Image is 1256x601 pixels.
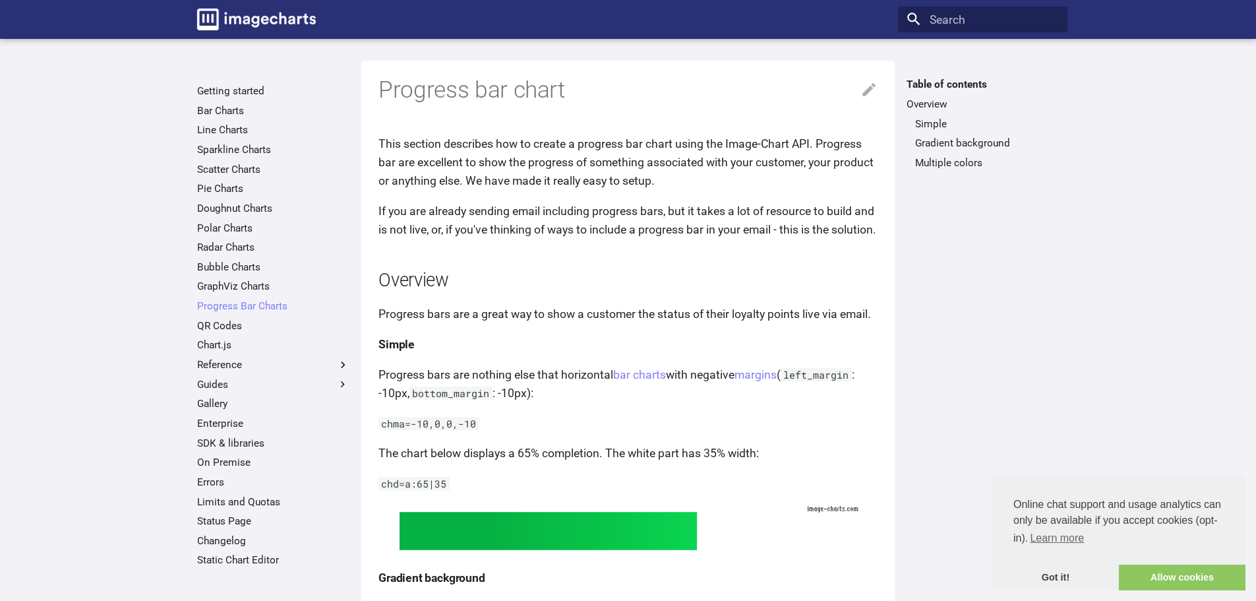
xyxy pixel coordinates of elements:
a: GraphViz Charts [197,280,349,293]
a: On Premise [197,456,349,469]
a: Bubble Charts [197,261,349,274]
a: Multiple colors [915,156,1059,170]
a: Gallery [197,397,349,410]
img: logo [197,9,316,30]
a: Sparkline Charts [197,143,349,156]
a: Chart.js [197,338,349,352]
p: If you are already sending email including progress bars, but it takes a lot of resource to build... [378,202,878,239]
a: Simple [915,117,1059,131]
a: Enterprise [197,417,349,430]
h4: Simple [378,335,878,354]
h1: Progress bar chart [378,75,878,106]
a: allow cookies [1119,565,1245,591]
h4: Gradient background [378,569,878,587]
a: Gradient background [915,137,1059,150]
p: Progress bars are nothing else that horizontal with negative ( : -10px, : -10px): [378,365,878,402]
code: chma=-10,0,0,-10 [378,417,479,430]
a: Pie Charts [197,182,349,195]
a: Polar Charts [197,222,349,235]
a: SDK & libraries [197,437,349,450]
code: bottom_margin [409,387,493,400]
p: This section describes how to create a progress bar chart using the Image-Chart API. Progress bar... [378,135,878,190]
a: margins [734,368,777,381]
a: Static Chart Editor [197,554,349,567]
a: QR Codes [197,319,349,332]
img: progress bar image with linear gradient [398,505,859,557]
a: Image-Charts documentation [191,3,322,36]
a: Status Page [197,515,349,528]
code: chd=a:65|35 [378,477,450,490]
a: Doughnut Charts [197,202,349,215]
a: Progress Bar Charts [197,300,349,313]
a: Limits and Quotas [197,495,349,509]
a: Getting started [197,84,349,98]
a: Bar Charts [197,104,349,117]
label: Table of contents [898,78,1067,91]
span: Online chat support and usage analytics can only be available if you accept cookies (opt-in). [1013,497,1224,548]
a: Changelog [197,534,349,548]
h2: Overview [378,268,878,294]
a: Line Charts [197,123,349,137]
div: cookieconsent [992,476,1245,590]
a: Radar Charts [197,241,349,254]
input: Search [898,7,1067,33]
code: left_margin [781,368,852,381]
a: learn more about cookies [1028,528,1086,548]
p: Progress bars are a great way to show a customer the status of their loyalty points live via email. [378,305,878,323]
label: Reference [197,358,349,371]
a: Scatter Charts [197,163,349,176]
a: dismiss cookie message [992,565,1119,591]
label: Guides [197,378,349,391]
a: Errors [197,476,349,489]
nav: Table of contents [898,78,1067,170]
a: bar charts [613,368,666,381]
p: The chart below displays a 65% completion. The white part has 35% width: [378,444,878,462]
a: Overview [907,98,1059,111]
nav: Overview [907,117,1059,170]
